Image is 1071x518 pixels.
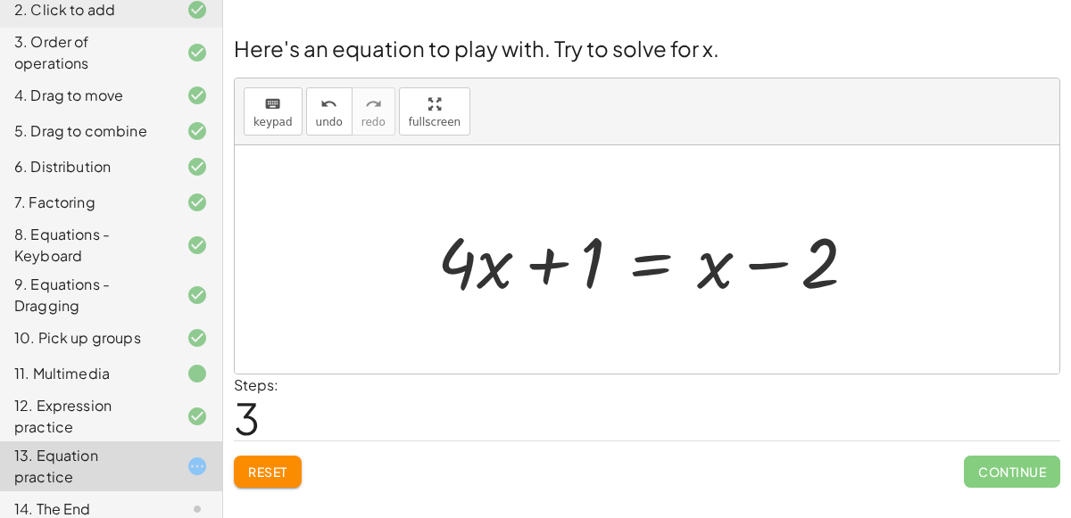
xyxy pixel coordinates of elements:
[316,116,343,128] span: undo
[14,85,158,106] div: 4. Drag to move
[187,120,208,142] i: Task finished and correct.
[14,192,158,213] div: 7. Factoring
[234,35,719,62] span: Here's an equation to play with. Try to solve for x.
[187,234,208,256] i: Task finished and correct.
[187,456,208,477] i: Task started.
[14,156,158,177] div: 6. Distribution
[248,464,287,480] span: Reset
[234,375,278,394] label: Steps:
[264,94,281,115] i: keyboard
[187,406,208,427] i: Task finished and correct.
[320,94,337,115] i: undo
[14,31,158,74] div: 3. Order of operations
[14,363,158,384] div: 11. Multimedia
[253,116,293,128] span: keypad
[187,192,208,213] i: Task finished and correct.
[234,456,302,488] button: Reset
[187,42,208,63] i: Task finished and correct.
[187,85,208,106] i: Task finished and correct.
[409,116,461,128] span: fullscreen
[14,120,158,142] div: 5. Drag to combine
[361,116,386,128] span: redo
[234,391,260,445] span: 3
[187,363,208,384] i: Task finished.
[14,327,158,349] div: 10. Pick up groups
[187,284,208,306] i: Task finished and correct.
[306,87,353,136] button: undoundo
[14,445,158,488] div: 13. Equation practice
[187,327,208,349] i: Task finished and correct.
[244,87,303,136] button: keyboardkeypad
[14,395,158,438] div: 12. Expression practice
[352,87,395,136] button: redoredo
[365,94,382,115] i: redo
[399,87,470,136] button: fullscreen
[14,224,158,267] div: 8. Equations - Keyboard
[14,274,158,317] div: 9. Equations - Dragging
[187,156,208,177] i: Task finished and correct.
